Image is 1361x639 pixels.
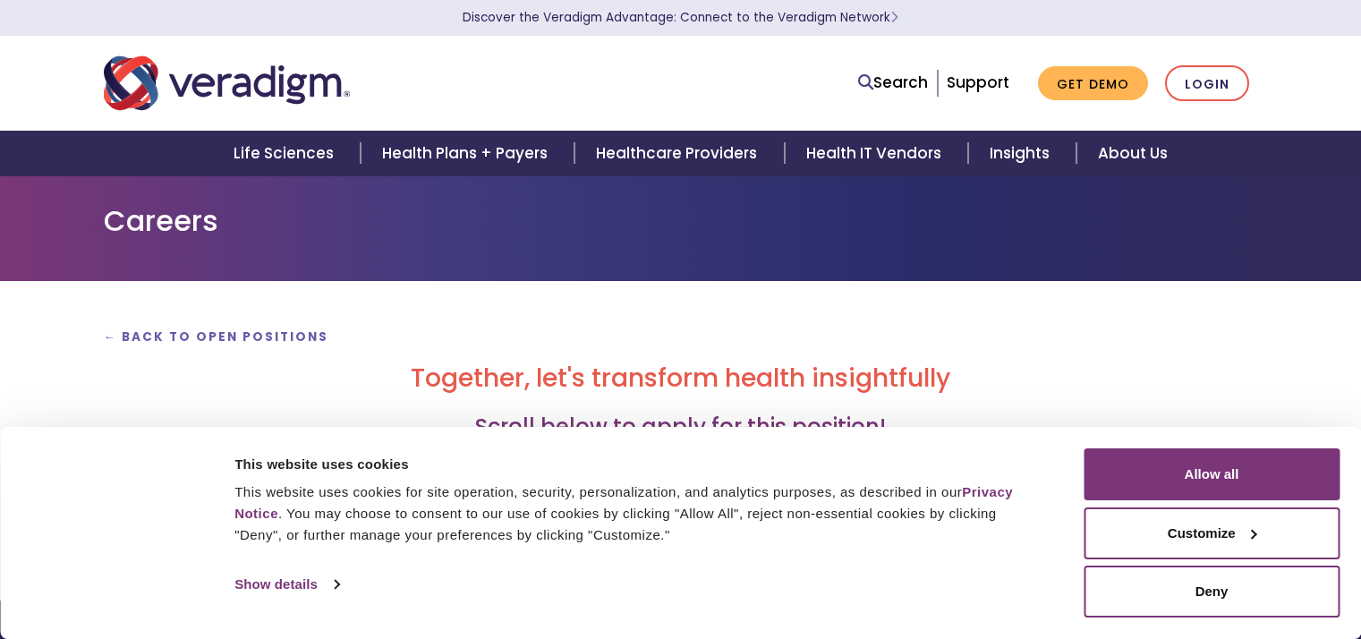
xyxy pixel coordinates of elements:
[104,328,329,345] a: ← Back to Open Positions
[234,481,1043,546] div: This website uses cookies for site operation, security, personalization, and analytics purposes, ...
[785,131,968,176] a: Health IT Vendors
[858,71,928,95] a: Search
[361,131,574,176] a: Health Plans + Payers
[574,131,784,176] a: Healthcare Providers
[1038,66,1148,101] a: Get Demo
[104,414,1258,440] h3: Scroll below to apply for this position!
[1084,448,1340,500] button: Allow all
[890,9,898,26] span: Learn More
[1076,131,1189,176] a: About Us
[234,571,338,598] a: Show details
[968,131,1076,176] a: Insights
[947,72,1009,93] a: Support
[104,363,1258,394] h2: Together, let's transform health insightfully
[104,204,1258,238] h1: Careers
[1084,507,1340,559] button: Customize
[463,9,898,26] a: Discover the Veradigm Advantage: Connect to the Veradigm NetworkLearn More
[212,131,361,176] a: Life Sciences
[1084,566,1340,618] button: Deny
[1165,65,1249,102] a: Login
[234,454,1043,475] div: This website uses cookies
[104,54,350,113] img: Veradigm logo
